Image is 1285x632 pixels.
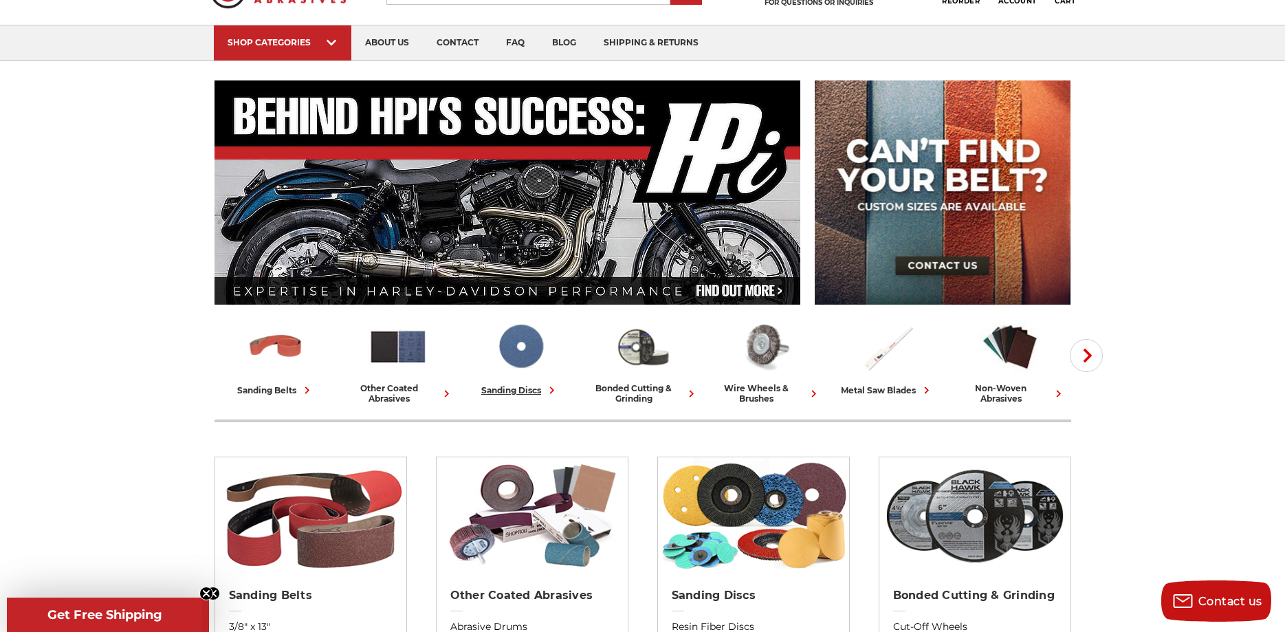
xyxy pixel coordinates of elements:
img: promo banner for custom belts. [815,80,1070,305]
a: about us [351,25,423,61]
a: sanding belts [220,317,331,397]
div: wire wheels & brushes [710,383,821,404]
a: shipping & returns [590,25,712,61]
a: bonded cutting & grinding [587,317,699,404]
a: blog [538,25,590,61]
a: other coated abrasives [342,317,454,404]
div: other coated abrasives [342,383,454,404]
span: Contact us [1198,595,1262,608]
img: Sanding Discs [490,317,551,376]
a: contact [423,25,492,61]
a: faq [492,25,538,61]
h2: Sanding Belts [229,589,393,602]
h2: Bonded Cutting & Grinding [893,589,1057,602]
img: Wire Wheels & Brushes [735,317,795,376]
button: Close teaser [199,587,213,600]
div: sanding discs [481,383,559,397]
a: metal saw blades [832,317,943,397]
div: SHOP CATEGORIES [228,37,338,47]
img: Sanding Belts [215,457,406,574]
a: sanding discs [465,317,576,397]
div: metal saw blades [841,383,934,397]
a: non-woven abrasives [954,317,1066,404]
div: bonded cutting & grinding [587,383,699,404]
a: wire wheels & brushes [710,317,821,404]
span: Get Free Shipping [47,607,162,622]
button: Next [1070,339,1103,372]
img: Sanding Belts [245,317,306,376]
img: Sanding Discs [658,457,849,574]
img: Bonded Cutting & Grinding [879,457,1070,574]
h2: Sanding Discs [672,589,835,602]
h2: Other Coated Abrasives [450,589,614,602]
div: non-woven abrasives [954,383,1066,404]
img: Non-woven Abrasives [980,317,1040,376]
div: sanding belts [237,383,314,397]
div: Get Free ShippingClose teaser [7,598,202,632]
button: Contact us [1161,580,1271,622]
img: Banner for an interview featuring Horsepower Inc who makes Harley performance upgrades featured o... [215,80,801,305]
img: Other Coated Abrasives [437,457,628,574]
button: Close teaser [206,587,220,600]
img: Other Coated Abrasives [368,317,428,376]
img: Metal Saw Blades [857,317,918,376]
img: Bonded Cutting & Grinding [613,317,673,376]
